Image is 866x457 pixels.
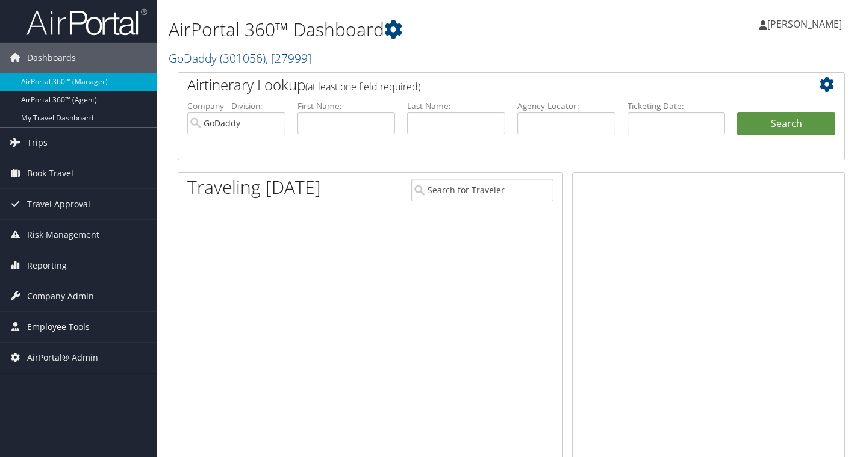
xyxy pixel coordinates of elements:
[297,100,396,112] label: First Name:
[266,50,311,66] span: , [ 27999 ]
[27,281,94,311] span: Company Admin
[220,50,266,66] span: ( 301056 )
[169,17,626,42] h1: AirPortal 360™ Dashboard
[27,220,99,250] span: Risk Management
[27,312,90,342] span: Employee Tools
[27,189,90,219] span: Travel Approval
[407,100,505,112] label: Last Name:
[517,100,615,112] label: Agency Locator:
[26,8,147,36] img: airportal-logo.png
[628,100,726,112] label: Ticketing Date:
[737,112,835,136] button: Search
[27,43,76,73] span: Dashboards
[187,100,285,112] label: Company - Division:
[759,6,854,42] a: [PERSON_NAME]
[27,343,98,373] span: AirPortal® Admin
[411,179,553,201] input: Search for Traveler
[27,158,73,188] span: Book Travel
[767,17,842,31] span: [PERSON_NAME]
[27,250,67,281] span: Reporting
[305,80,420,93] span: (at least one field required)
[169,50,311,66] a: GoDaddy
[187,175,321,200] h1: Traveling [DATE]
[187,75,780,95] h2: Airtinerary Lookup
[27,128,48,158] span: Trips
